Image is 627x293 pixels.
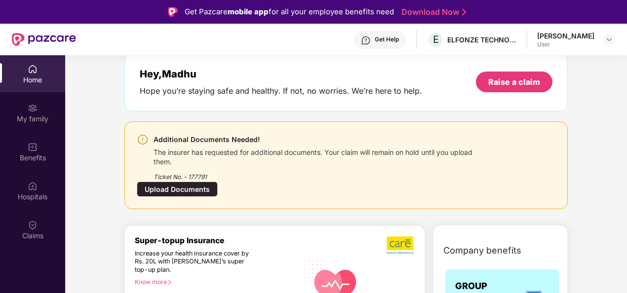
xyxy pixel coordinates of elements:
strong: mobile app [228,7,269,16]
img: svg+xml;base64,PHN2ZyB3aWR0aD0iMjAiIGhlaWdodD0iMjAiIHZpZXdCb3g9IjAgMCAyMCAyMCIgZmlsbD0ibm9uZSIgeG... [28,103,38,113]
img: svg+xml;base64,PHN2ZyBpZD0iSGVscC0zMngzMiIgeG1sbnM9Imh0dHA6Ly93d3cudzMub3JnLzIwMDAvc3ZnIiB3aWR0aD... [361,36,371,45]
span: Company benefits [443,244,521,257]
div: ELFONZE TECHNOLOGIES PRIVATE LIMITED [447,35,516,44]
div: Upload Documents [137,182,218,197]
img: b5dec4f62d2307b9de63beb79f102df3.png [387,236,415,255]
a: Download Now [401,7,463,17]
div: Raise a claim [488,76,540,87]
img: svg+xml;base64,PHN2ZyBpZD0iV2FybmluZ18tXzI0eDI0IiBkYXRhLW5hbWU9Ildhcm5pbmcgLSAyNHgyNCIgeG1sbnM9Im... [137,134,149,146]
img: svg+xml;base64,PHN2ZyBpZD0iQ2xhaW0iIHhtbG5zPSJodHRwOi8vd3d3LnczLm9yZy8yMDAwL3N2ZyIgd2lkdGg9IjIwIi... [28,220,38,230]
img: svg+xml;base64,PHN2ZyBpZD0iRHJvcGRvd24tMzJ4MzIiIHhtbG5zPSJodHRwOi8vd3d3LnczLm9yZy8yMDAwL3N2ZyIgd2... [605,36,613,43]
div: Increase your health insurance cover by Rs. 20L with [PERSON_NAME]’s super top-up plan. [135,250,256,274]
div: Additional Documents Needed! [154,134,485,146]
div: Hey, Madhu [140,68,422,80]
div: The insurer has requested for additional documents. Your claim will remain on hold until you uplo... [154,146,485,166]
img: svg+xml;base64,PHN2ZyBpZD0iSG9zcGl0YWxzIiB4bWxucz0iaHR0cDovL3d3dy53My5vcmcvMjAwMC9zdmciIHdpZHRoPS... [28,181,38,191]
img: svg+xml;base64,PHN2ZyBpZD0iSG9tZSIgeG1sbnM9Imh0dHA6Ly93d3cudzMub3JnLzIwMDAvc3ZnIiB3aWR0aD0iMjAiIG... [28,64,38,74]
div: Know more [135,278,292,285]
div: Hope you’re staying safe and healthy. If not, no worries. We’re here to help. [140,86,422,96]
div: Get Pazcare for all your employee benefits need [185,6,394,18]
div: Get Help [375,36,399,43]
div: [PERSON_NAME] [537,31,594,40]
img: New Pazcare Logo [12,33,76,46]
img: svg+xml;base64,PHN2ZyBpZD0iQmVuZWZpdHMiIHhtbG5zPSJodHRwOi8vd3d3LnczLm9yZy8yMDAwL3N2ZyIgd2lkdGg9Ij... [28,142,38,152]
div: User [537,40,594,48]
div: Ticket No. - 177791 [154,166,485,182]
span: E [433,34,439,45]
span: right [167,280,172,285]
div: Super-topup Insurance [135,236,298,245]
img: Logo [168,7,178,17]
img: Stroke [462,7,466,17]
